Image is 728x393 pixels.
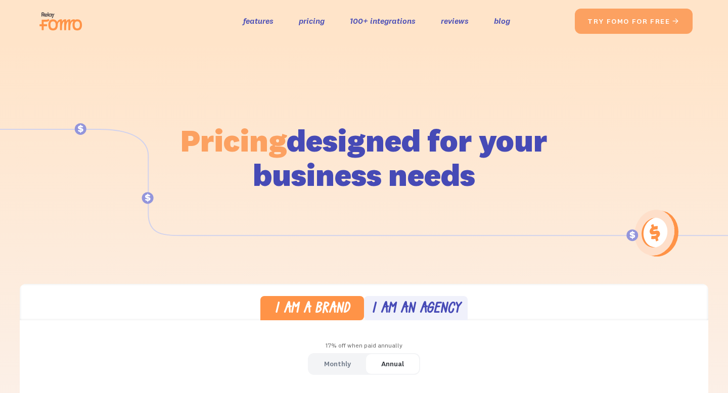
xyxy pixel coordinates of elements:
span:  [672,17,680,26]
a: blog [494,14,510,28]
div: 17% off when paid annually [20,338,708,353]
div: I am a brand [275,302,350,317]
div: Annual [381,357,404,371]
h1: designed for your business needs [180,123,548,192]
a: features [243,14,274,28]
a: reviews [441,14,469,28]
a: 100+ integrations [350,14,416,28]
a: try fomo for free [575,9,693,34]
a: pricing [299,14,325,28]
div: Monthly [324,357,351,371]
div: I am an agency [372,302,461,317]
span: Pricing [180,121,287,160]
